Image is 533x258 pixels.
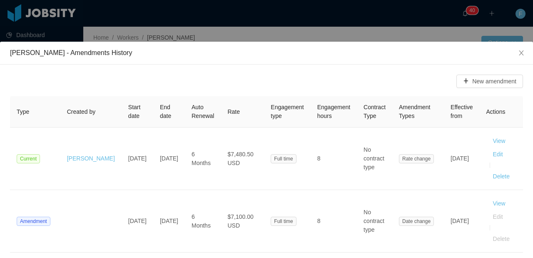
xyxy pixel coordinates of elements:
[17,217,50,226] span: Amendment
[153,190,185,253] td: [DATE]
[122,128,153,190] td: [DATE]
[486,148,510,161] button: Edit
[271,217,296,226] span: Full time
[227,213,253,229] span: $7,100.00 USD
[364,104,386,119] span: Contract Type
[317,155,321,162] span: 8
[486,134,512,148] button: View
[271,154,296,163] span: Full time
[444,190,479,253] td: [DATE]
[486,170,516,183] button: Delete
[317,218,321,224] span: 8
[364,209,384,233] span: No contract type
[160,104,171,119] span: End date
[128,104,141,119] span: Start date
[271,104,304,119] span: Engagement type
[67,108,95,115] span: Created by
[444,128,479,190] td: [DATE]
[510,42,533,65] button: Close
[456,75,523,88] button: icon: plusNew amendment
[399,154,434,163] span: Rate change
[317,104,350,119] span: Engagement hours
[17,154,40,163] span: Current
[185,190,221,253] td: 6 Months
[451,104,473,119] span: Effective from
[122,190,153,253] td: [DATE]
[67,155,115,162] a: [PERSON_NAME]
[153,128,185,190] td: [DATE]
[399,217,434,226] span: Date change
[192,104,214,119] span: Auto Renewal
[185,128,221,190] td: 6 Months
[227,151,253,166] span: $7,480.50 USD
[486,108,506,115] span: Actions
[10,48,523,58] div: [PERSON_NAME] - Amendments History
[17,108,29,115] span: Type
[227,108,240,115] span: Rate
[518,50,525,56] i: icon: close
[364,146,384,170] span: No contract type
[486,210,510,223] button: Edit
[399,104,430,119] span: Amendment Types
[486,197,512,210] button: View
